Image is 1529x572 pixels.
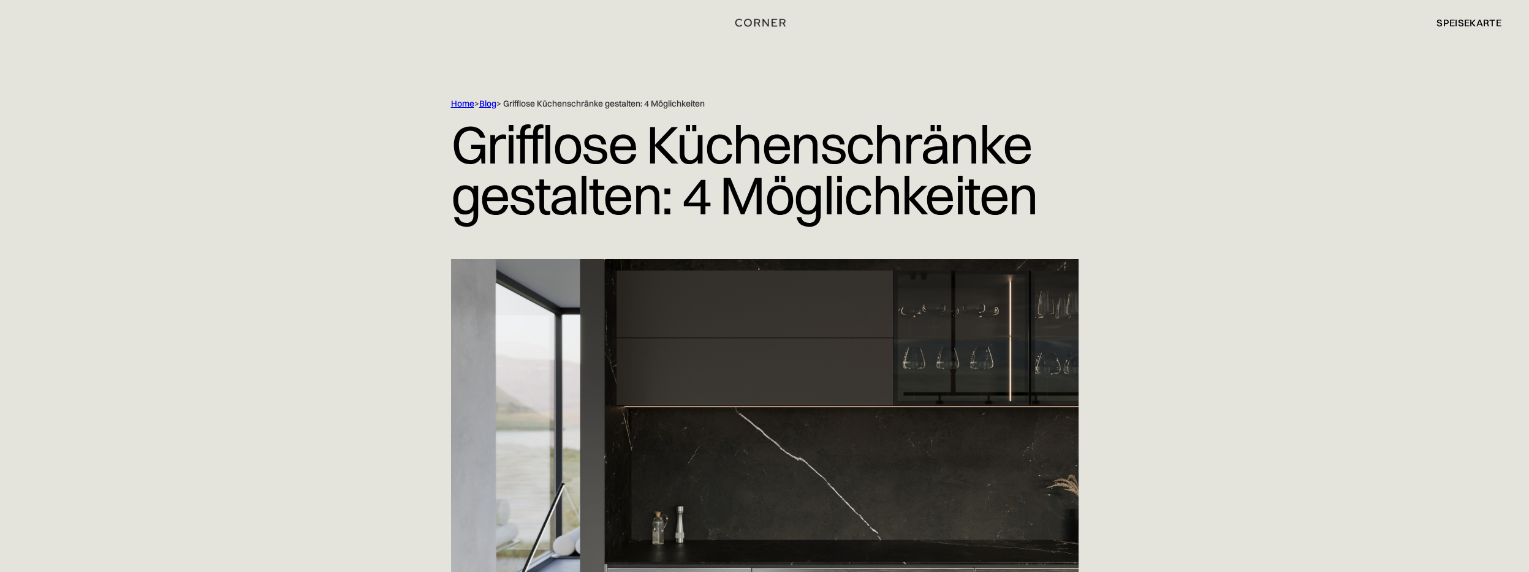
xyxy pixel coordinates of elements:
font: > Grifflose Küchenschränke gestalten: 4 Möglichkeiten [496,98,705,109]
a: Blog [479,98,496,109]
font: Speisekarte [1436,17,1501,29]
div: Speisekarte [1424,12,1501,33]
font: Grifflose Küchenschränke gestalten: 4 Möglichkeiten [451,111,1038,228]
font: > [474,98,479,109]
a: heim [721,15,807,31]
a: Home [451,98,474,109]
